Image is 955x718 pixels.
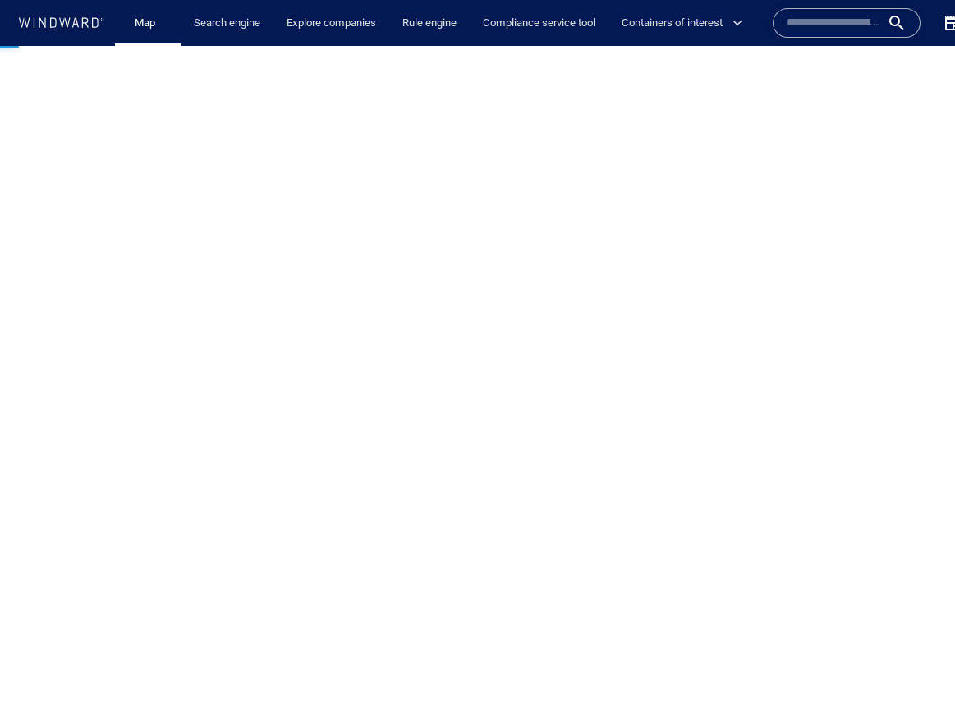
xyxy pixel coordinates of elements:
[615,9,756,38] button: Containers of interest
[885,644,943,706] iframe: Chat
[128,9,168,38] a: Map
[622,14,742,33] span: Containers of interest
[122,9,174,38] button: Map
[476,9,602,38] a: Compliance service tool
[187,9,267,38] a: Search engine
[396,9,463,38] a: Rule engine
[280,9,383,38] a: Explore companies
